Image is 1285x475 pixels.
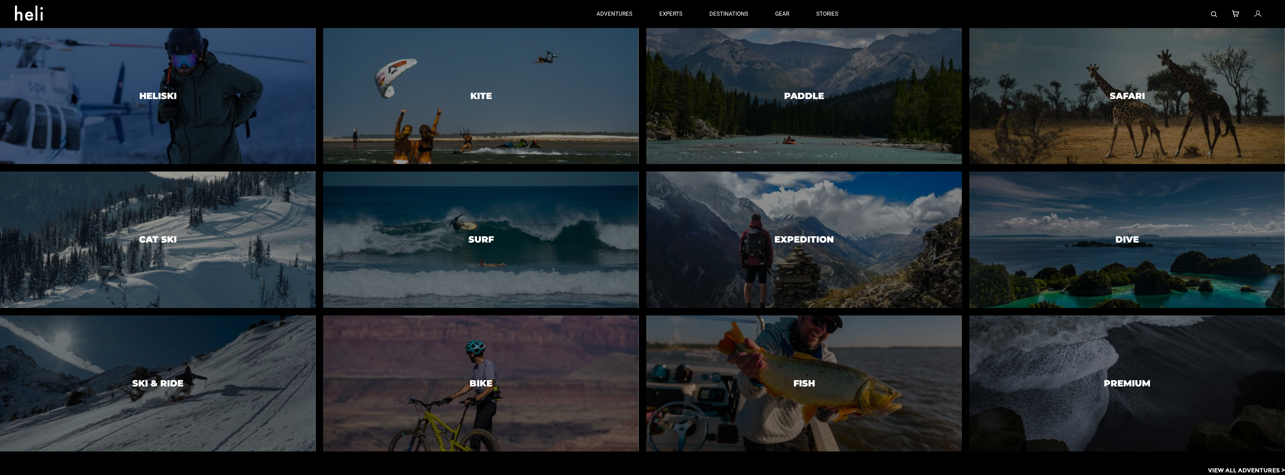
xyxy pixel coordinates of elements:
h3: Kite [470,91,492,101]
h3: Safari [1110,91,1145,101]
p: experts [659,10,682,18]
h3: Expedition [774,235,834,244]
h3: Surf [468,235,494,244]
h3: Ski & Ride [132,379,183,388]
h3: Premium [1104,379,1151,388]
a: PremiumPremium image [969,315,1285,451]
h3: Heliski [139,91,177,101]
p: destinations [709,10,748,18]
p: View All Adventures > [1208,466,1285,475]
h3: Bike [470,379,492,388]
h3: Paddle [784,91,824,101]
h3: Cat Ski [139,235,177,244]
h3: Dive [1115,235,1139,244]
h3: Fish [793,379,815,388]
img: search-bar-icon.svg [1211,11,1217,17]
p: adventures [597,10,632,18]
